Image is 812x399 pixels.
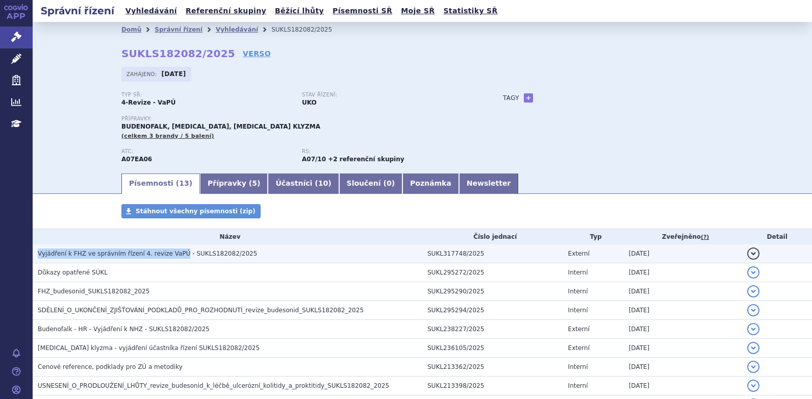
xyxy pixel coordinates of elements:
[742,229,812,244] th: Detail
[398,4,438,18] a: Moje SŘ
[568,288,588,295] span: Interní
[38,326,210,333] span: Budenofalk - HR - Vyjádření k NHZ - SUKLS182082/2025
[568,382,588,389] span: Interní
[422,377,563,395] td: SUKL213398/2025
[503,92,519,104] h3: Tagy
[38,250,257,257] span: Vyjádření k FHZ ve správním řízení 4. revize VaPÚ - SUKLS182082/2025
[38,363,183,370] span: Cenové reference, podklady pro ZÚ a metodiky
[701,234,709,241] abbr: (?)
[422,282,563,301] td: SUKL295290/2025
[568,344,590,352] span: Externí
[624,358,743,377] td: [DATE]
[422,358,563,377] td: SUKL213362/2025
[38,344,260,352] span: Entocort klyzma - vyjádření účastníka řízení SUKLS182082/2025
[624,244,743,263] td: [DATE]
[38,288,149,295] span: FHZ_budesonid_SUKLS182082_2025
[422,244,563,263] td: SUKL317748/2025
[216,26,258,33] a: Vyhledávání
[252,179,257,187] span: 5
[121,173,200,194] a: Písemnosti (13)
[422,320,563,339] td: SUKL238227/2025
[121,116,483,122] p: Přípravky:
[162,70,186,78] strong: [DATE]
[329,4,395,18] a: Písemnosti SŘ
[121,204,261,218] a: Stáhnout všechny písemnosti (zip)
[38,269,108,276] span: Důkazy opatřené SÚKL
[155,26,202,33] a: Správní řízení
[747,342,759,354] button: detail
[271,22,345,37] li: SUKLS182082/2025
[183,4,269,18] a: Referenční skupiny
[459,173,519,194] a: Newsletter
[318,179,328,187] span: 10
[121,26,141,33] a: Domů
[524,93,533,103] a: +
[33,229,422,244] th: Název
[302,99,317,106] strong: UKO
[624,282,743,301] td: [DATE]
[328,156,404,163] strong: +2 referenční skupiny
[563,229,624,244] th: Typ
[440,4,500,18] a: Statistiky SŘ
[568,269,588,276] span: Interní
[422,339,563,358] td: SUKL236105/2025
[121,99,175,106] strong: 4-Revize - VaPÚ
[339,173,402,194] a: Sloučení (0)
[624,301,743,320] td: [DATE]
[568,250,590,257] span: Externí
[747,247,759,260] button: detail
[747,266,759,279] button: detail
[38,382,389,389] span: USNESENÍ_O_PRODLOUŽENÍ_LHŮTY_revize_budesonid_k_léčbě_ulcerózní_kolitidy_a_proktitidy_SUKLS182082...
[747,285,759,297] button: detail
[422,229,563,244] th: Číslo jednací
[747,323,759,335] button: detail
[121,92,292,98] p: Typ SŘ:
[747,361,759,373] button: detail
[624,320,743,339] td: [DATE]
[136,208,256,215] span: Stáhnout všechny písemnosti (zip)
[268,173,339,194] a: Účastníci (10)
[624,263,743,282] td: [DATE]
[747,380,759,392] button: detail
[387,179,392,187] span: 0
[624,229,743,244] th: Zveřejněno
[302,148,472,155] p: RS:
[126,70,159,78] span: Zahájeno:
[402,173,459,194] a: Poznámka
[121,133,214,139] span: (celkem 3 brandy / 5 balení)
[302,92,472,98] p: Stav řízení:
[302,156,326,163] strong: budesonid pro terapii ulcerózní kolitidy
[38,307,364,314] span: SDĚLENÍ_O_UKONČENÍ_ZJIŠŤOVÁNÍ_PODKLADŮ_PRO_ROZHODNUTÍ_revize_budesonid_SUKLS182082_2025
[624,339,743,358] td: [DATE]
[121,123,320,130] span: BUDENOFALK, [MEDICAL_DATA], [MEDICAL_DATA] KLYZMA
[200,173,268,194] a: Přípravky (5)
[33,4,122,18] h2: Správní řízení
[121,156,152,163] strong: BUDESONID
[122,4,180,18] a: Vyhledávání
[243,48,271,59] a: VERSO
[272,4,327,18] a: Běžící lhůty
[568,307,588,314] span: Interní
[747,304,759,316] button: detail
[422,263,563,282] td: SUKL295272/2025
[568,326,590,333] span: Externí
[179,179,189,187] span: 13
[568,363,588,370] span: Interní
[624,377,743,395] td: [DATE]
[121,47,235,60] strong: SUKLS182082/2025
[422,301,563,320] td: SUKL295294/2025
[121,148,292,155] p: ATC:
